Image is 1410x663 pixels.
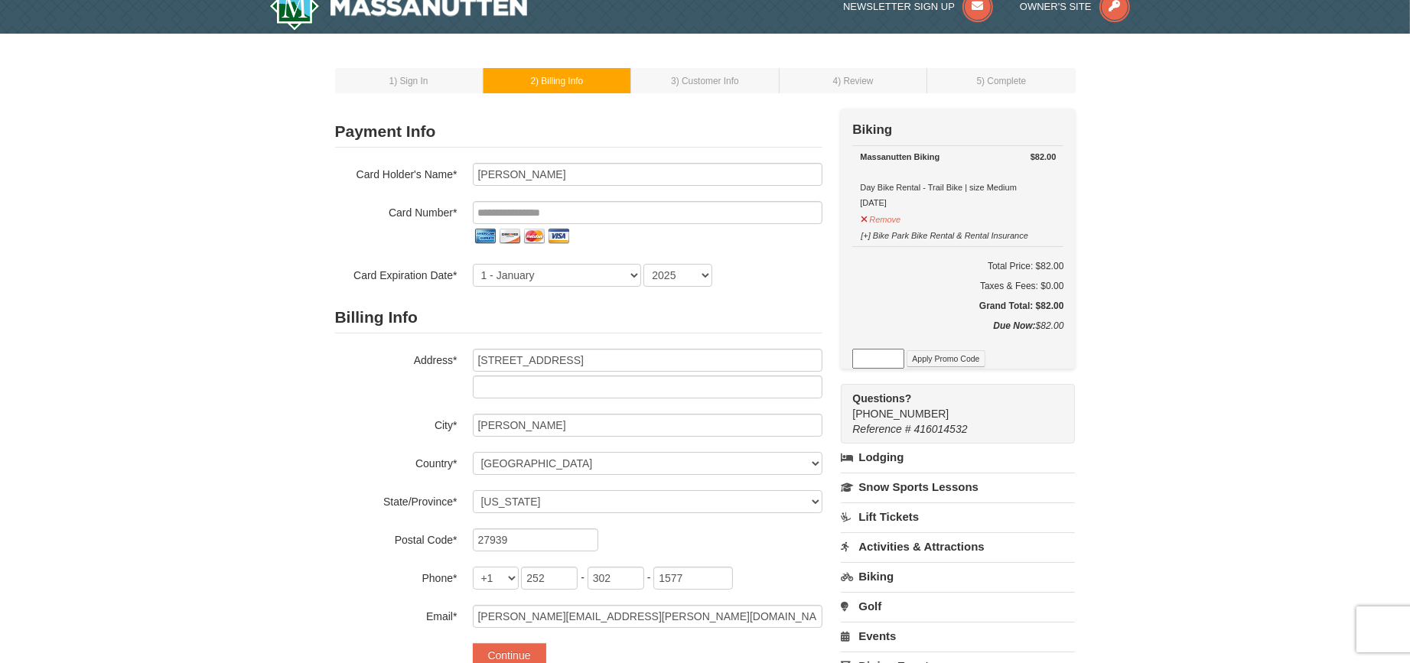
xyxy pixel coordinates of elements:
a: Biking [841,562,1075,590]
a: Newsletter Sign Up [843,1,993,12]
label: Phone* [335,567,458,586]
label: Card Expiration Date* [335,264,458,283]
span: 416014532 [914,423,968,435]
a: Golf [841,592,1075,620]
button: [+] Bike Park Bike Rental & Rental Insurance [860,224,1029,243]
span: ) Review [838,76,873,86]
span: [PHONE_NUMBER] [852,391,1047,420]
input: Card Holder Name [473,163,822,186]
input: Postal Code [473,528,598,551]
h5: Grand Total: $82.00 [852,298,1063,314]
strong: Questions? [852,392,911,405]
a: Owner's Site [1020,1,1130,12]
img: amex.png [473,224,497,249]
label: Card Holder's Name* [335,163,458,182]
label: Country* [335,452,458,471]
span: ) Billing Info [536,76,583,86]
span: ) Sign In [394,76,428,86]
a: Activities & Attractions [841,532,1075,561]
span: ) Customer Info [676,76,739,86]
small: 2 [531,76,584,86]
img: mastercard.png [522,224,546,249]
img: discover.png [497,224,522,249]
strong: Biking [852,122,892,137]
label: City* [335,414,458,433]
label: Postal Code* [335,528,458,548]
input: Email [473,605,822,628]
strong: $82.00 [1031,149,1057,164]
button: Remove [860,208,901,227]
div: $82.00 [852,318,1063,349]
input: xxxx [653,567,733,590]
div: Day Bike Rental - Trail Bike | size Medium [DATE] [860,149,1056,210]
strong: Due Now: [993,320,1035,331]
input: xxx [588,567,644,590]
label: Email* [335,605,458,624]
label: Address* [335,349,458,368]
small: 3 [671,76,739,86]
span: - [647,571,651,583]
span: Reference # [852,423,910,435]
a: Lodging [841,444,1075,471]
div: Massanutten Biking [860,149,1056,164]
span: Owner's Site [1020,1,1092,12]
label: State/Province* [335,490,458,509]
img: visa.png [546,224,571,249]
a: Events [841,622,1075,650]
h2: Payment Info [335,116,822,148]
input: Billing Info [473,349,822,372]
small: 5 [977,76,1027,86]
div: Taxes & Fees: $0.00 [852,278,1063,294]
a: Lift Tickets [841,502,1075,531]
a: Snow Sports Lessons [841,473,1075,501]
label: Card Number* [335,201,458,220]
h2: Billing Info [335,302,822,333]
span: ) Complete [982,76,1026,86]
small: 4 [833,76,874,86]
button: Apply Promo Code [907,350,985,367]
span: - [581,571,585,583]
small: 1 [389,76,428,86]
span: Newsletter Sign Up [843,1,955,12]
input: City [473,414,822,437]
h6: Total Price: $82.00 [852,258,1063,274]
input: xxx [521,567,578,590]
